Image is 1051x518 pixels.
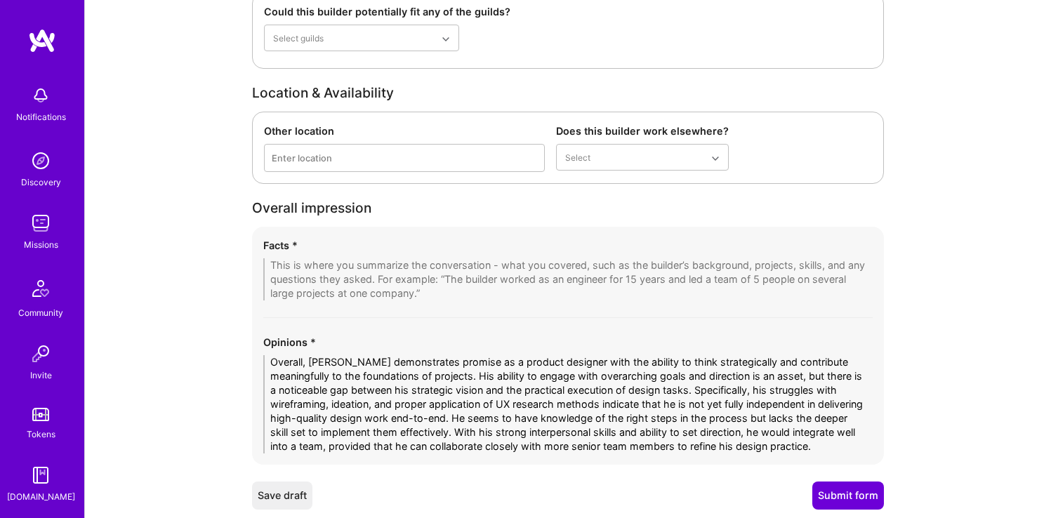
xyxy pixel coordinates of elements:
img: Invite [27,340,55,368]
img: Community [24,272,58,305]
div: Select guilds [273,31,324,46]
div: Other location [264,124,545,138]
img: logo [28,28,56,53]
img: discovery [27,147,55,175]
div: Invite [30,368,52,383]
div: Facts * [263,238,873,253]
i: icon Chevron [712,155,719,162]
button: Submit form [812,482,884,510]
i: icon Chevron [442,36,449,43]
div: Select [565,150,590,165]
div: Overall impression [252,201,884,215]
img: guide book [27,461,55,489]
div: Discovery [21,175,61,190]
div: Opinions * [263,335,873,350]
div: Could this builder potentially fit any of the guilds? [264,4,459,19]
div: Enter location [272,150,332,165]
img: bell [27,81,55,109]
div: [DOMAIN_NAME] [7,489,75,504]
img: tokens [32,408,49,421]
div: Notifications [16,109,66,124]
div: Does this builder work elsewhere? [556,124,729,138]
div: Tokens [27,427,55,441]
img: teamwork [27,209,55,237]
div: Location & Availability [252,86,884,100]
div: Community [18,305,63,320]
button: Save draft [252,482,312,510]
div: Missions [24,237,58,252]
textarea: Overall, [PERSON_NAME] demonstrates promise as a product designer with the ability to think strat... [263,355,873,453]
